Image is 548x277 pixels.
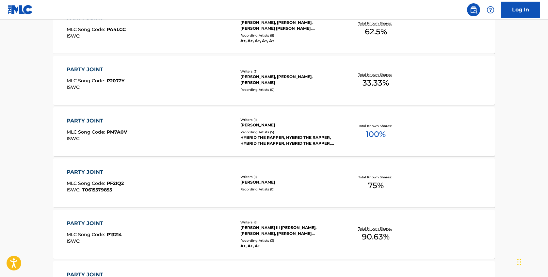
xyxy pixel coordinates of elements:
a: PARTY JOINTMLC Song Code:PF21Q2ISWC:T0615579855Writers (1)[PERSON_NAME]Recording Artists (0)Total... [53,158,495,207]
div: Recording Artists ( 0 ) [240,187,339,192]
span: 62.5 % [365,26,387,38]
a: PARTY JOINTMLC Song Code:PM7A0VISWC:Writers (1)[PERSON_NAME]Recording Artists (5)HYBRID THE RAPPE... [53,107,495,156]
span: PF21Q2 [107,180,124,186]
a: PARTY JOINTMLC Song Code:P13214ISWC:Writers (6)[PERSON_NAME] III [PERSON_NAME], [PERSON_NAME], [P... [53,210,495,259]
span: P13214 [107,232,122,237]
span: ISWC : [67,238,82,244]
div: Drag [517,252,521,272]
span: T0615579855 [82,187,112,193]
span: 33.33 % [363,77,389,89]
span: ISWC : [67,33,82,39]
a: PARTY JOINTMLC Song Code:PA4LCCISWC:Writers (6)[PERSON_NAME], [PERSON_NAME], [PERSON_NAME] [PERSO... [53,5,495,54]
div: [PERSON_NAME] [240,179,339,185]
div: Writers ( 6 ) [240,220,339,225]
div: PARTY JOINT [67,220,122,227]
div: [PERSON_NAME], [PERSON_NAME], [PERSON_NAME] [240,74,339,86]
div: A+, A+, A+ [240,243,339,249]
img: search [470,6,477,14]
div: HYBRID THE RAPPER, HYBRID THE RAPPER, HYBRID THE RAPPER, HYBRID THE RAPPER, HYBRID THE RAPPER [240,135,339,146]
p: Total Known Shares: [358,123,393,128]
div: [PERSON_NAME] III [PERSON_NAME], [PERSON_NAME], [PERSON_NAME] [PERSON_NAME], [PERSON_NAME] [PERSO... [240,225,339,236]
span: MLC Song Code : [67,78,107,84]
p: Total Known Shares: [358,226,393,231]
div: [PERSON_NAME], [PERSON_NAME], [PERSON_NAME] [PERSON_NAME], [PERSON_NAME] [PERSON_NAME] [PERSON_NA... [240,20,339,31]
div: Recording Artists ( 0 ) [240,87,339,92]
div: PARTY JOINT [67,168,124,176]
p: Total Known Shares: [358,175,393,180]
p: Total Known Shares: [358,21,393,26]
span: MLC Song Code : [67,129,107,135]
p: Total Known Shares: [358,72,393,77]
span: MLC Song Code : [67,26,107,32]
div: [PERSON_NAME] [240,122,339,128]
iframe: Chat Widget [515,246,548,277]
span: MLC Song Code : [67,180,107,186]
div: Writers ( 3 ) [240,69,339,74]
a: Log In [501,2,540,18]
span: MLC Song Code : [67,232,107,237]
div: Writers ( 1 ) [240,174,339,179]
span: PA4LCC [107,26,126,32]
span: P2072Y [107,78,124,84]
img: help [487,6,494,14]
span: PM7A0V [107,129,127,135]
div: Help [484,3,497,16]
span: 90.63 % [362,231,390,243]
div: Recording Artists ( 3 ) [240,238,339,243]
span: 75 % [368,180,384,191]
div: Recording Artists ( 8 ) [240,33,339,38]
div: PARTY JOINT [67,117,127,125]
span: 100 % [366,128,386,140]
a: PARTY JOINTMLC Song Code:P2072YISWC:Writers (3)[PERSON_NAME], [PERSON_NAME], [PERSON_NAME]Recordi... [53,56,495,105]
div: Writers ( 1 ) [240,117,339,122]
span: ISWC : [67,187,82,193]
a: Public Search [467,3,480,16]
span: ISWC : [67,84,82,90]
div: A+, A+, A+, A+, A+ [240,38,339,44]
div: Recording Artists ( 5 ) [240,130,339,135]
span: ISWC : [67,136,82,141]
div: PARTY JOINT [67,66,124,73]
img: MLC Logo [8,5,33,14]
